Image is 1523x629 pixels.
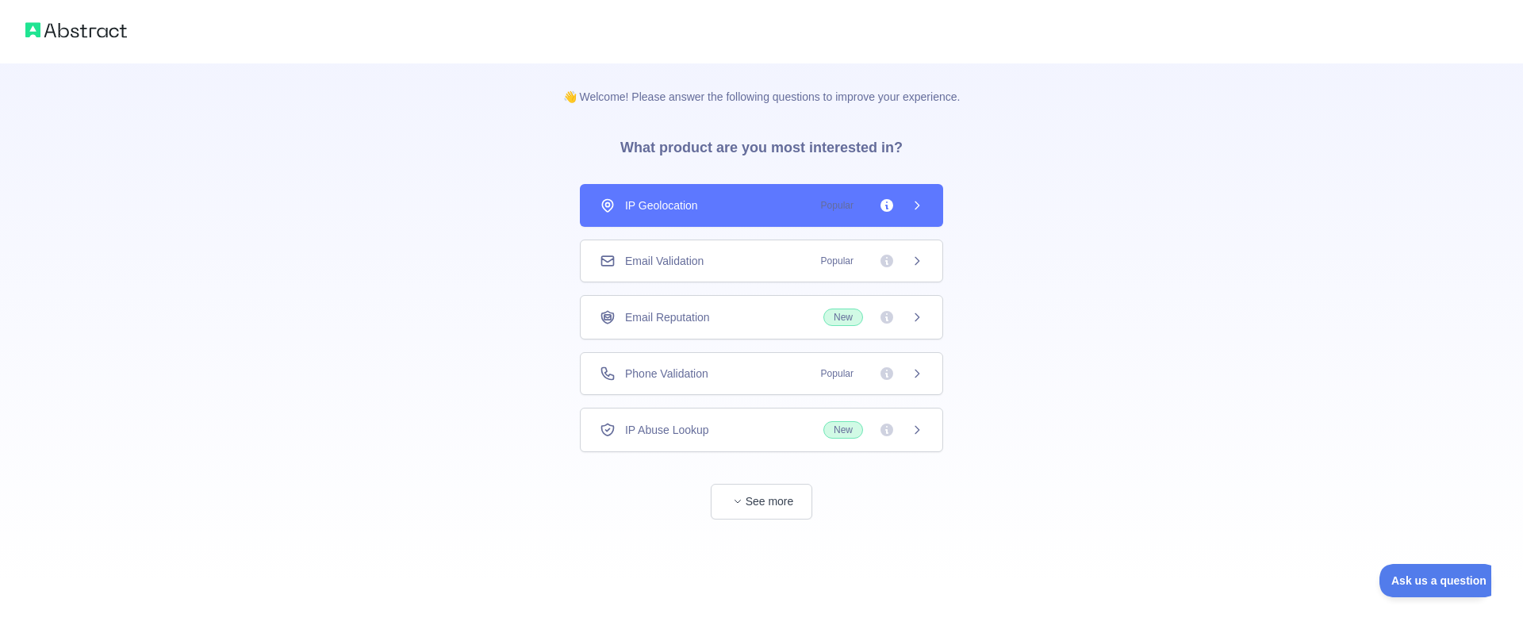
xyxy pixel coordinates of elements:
[625,253,704,269] span: Email Validation
[711,484,812,520] button: See more
[811,366,863,382] span: Popular
[823,421,863,439] span: New
[811,253,863,269] span: Popular
[538,63,986,105] p: 👋 Welcome! Please answer the following questions to improve your experience.
[595,105,928,184] h3: What product are you most interested in?
[625,198,698,213] span: IP Geolocation
[625,309,710,325] span: Email Reputation
[823,309,863,326] span: New
[25,19,127,41] img: Abstract logo
[625,422,709,438] span: IP Abuse Lookup
[1379,564,1491,597] iframe: Toggle Customer Support
[811,198,863,213] span: Popular
[625,366,708,382] span: Phone Validation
